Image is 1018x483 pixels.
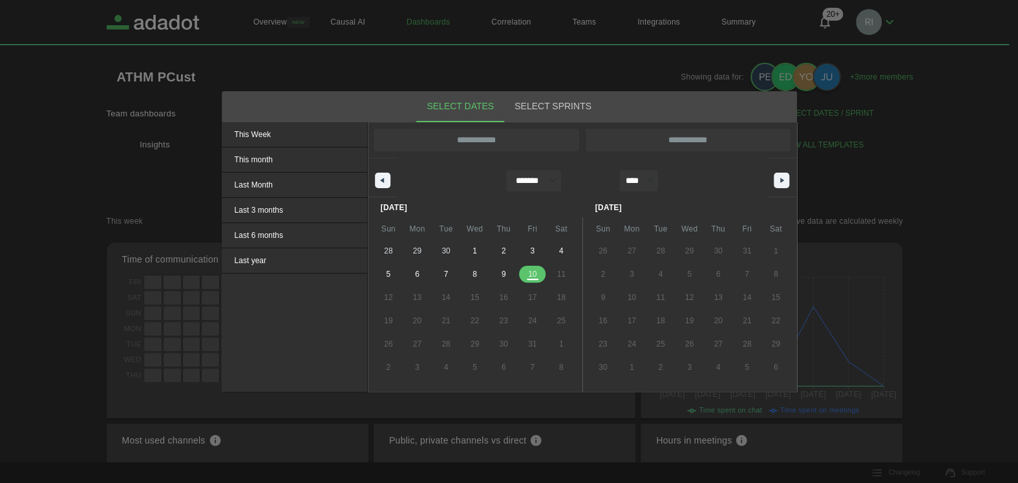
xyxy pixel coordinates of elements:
span: 26 [685,332,694,356]
span: Sun [588,219,617,239]
span: Tue [432,219,461,239]
button: 27 [403,332,432,356]
button: Select Sprints [504,91,602,122]
span: Last 6 months [222,223,367,248]
span: Sun [374,219,403,239]
span: 6 [716,263,721,286]
span: 30 [499,332,507,356]
span: 20 [714,309,722,332]
span: 24 [628,332,636,356]
button: 15 [460,286,489,309]
span: 28 [743,332,751,356]
span: 3 [530,239,535,263]
button: 3 [518,239,547,263]
span: 2 [600,263,605,286]
span: 19 [384,309,392,332]
button: 26 [374,332,403,356]
button: 2 [588,263,617,286]
span: Thu [489,219,518,239]
button: 23 [489,309,518,332]
span: 22 [471,309,479,332]
button: 11 [646,286,675,309]
span: 12 [384,286,392,309]
button: 7 [732,263,761,286]
span: 7 [444,263,449,286]
span: 4 [659,263,663,286]
span: 4 [559,239,564,263]
span: 27 [714,332,722,356]
button: 10 [617,286,646,309]
button: 5 [675,263,704,286]
span: 21 [743,309,751,332]
button: 24 [518,309,547,332]
span: 6 [415,263,419,286]
button: 9 [588,286,617,309]
span: Sat [547,219,576,239]
button: 22 [761,309,790,332]
span: Last Month [222,173,367,197]
span: 29 [771,332,779,356]
span: 18 [557,286,565,309]
span: 23 [499,309,507,332]
span: 11 [557,263,565,286]
span: 3 [630,263,634,286]
button: Last 3 months [222,198,367,223]
span: 17 [528,286,536,309]
button: 20 [403,309,432,332]
span: 31 [528,332,536,356]
span: 8 [472,263,477,286]
button: 29 [460,332,489,356]
span: 9 [502,263,506,286]
button: 27 [704,332,733,356]
span: 11 [656,286,664,309]
div: [DATE] [588,197,790,219]
span: 17 [628,309,636,332]
button: 4 [646,263,675,286]
span: 1 [472,239,477,263]
button: 25 [547,309,576,332]
span: 28 [441,332,450,356]
button: Last Month [222,173,367,198]
button: 9 [489,263,518,286]
button: 20 [704,309,733,332]
span: Thu [704,219,733,239]
span: 2 [502,239,506,263]
span: 27 [413,332,421,356]
button: 10 [518,263,547,286]
button: 16 [489,286,518,309]
span: 1 [774,239,778,263]
span: This month [222,147,367,172]
span: 22 [771,309,779,332]
button: 14 [732,286,761,309]
button: 28 [432,332,461,356]
span: 12 [685,286,694,309]
button: 4 [547,239,576,263]
button: Select Dates [416,91,504,122]
span: 30 [599,356,607,379]
span: 16 [599,309,607,332]
button: 23 [588,332,617,356]
button: 12 [675,286,704,309]
span: Wed [675,219,704,239]
button: 18 [646,309,675,332]
span: 19 [685,309,694,332]
span: Fri [732,219,761,239]
button: 21 [732,309,761,332]
div: [DATE] [374,197,575,219]
button: 21 [432,309,461,332]
button: Last year [222,248,367,274]
span: 5 [386,263,390,286]
button: 2 [489,239,518,263]
span: 13 [413,286,421,309]
span: Wed [460,219,489,239]
button: 30 [489,332,518,356]
span: 14 [441,286,450,309]
span: Last 3 months [222,198,367,222]
button: 12 [374,286,403,309]
button: 8 [460,263,489,286]
span: Fri [518,219,547,239]
span: 9 [600,286,605,309]
span: 21 [441,309,450,332]
button: 11 [547,263,576,286]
